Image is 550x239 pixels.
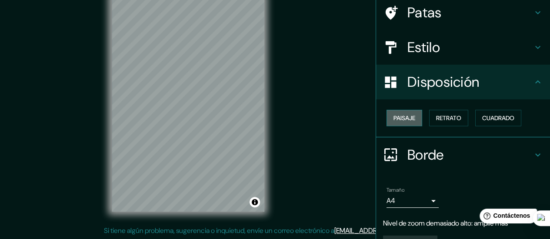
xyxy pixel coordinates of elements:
font: Si tiene algún problema, sugerencia o inquietud, envíe un correo electrónico a [104,226,334,235]
button: Retrato [429,110,468,126]
font: Estilo [407,38,440,56]
button: Cuadrado [475,110,521,126]
div: Disposición [376,65,550,99]
font: A4 [387,196,395,205]
font: Cuadrado [482,114,514,122]
font: Disposición [407,73,479,91]
font: Retrato [436,114,461,122]
div: Borde [376,138,550,172]
font: Nivel de zoom demasiado alto: amplíe más [383,219,508,228]
div: A4 [387,194,439,208]
button: Paisaje [387,110,422,126]
a: [EMAIL_ADDRESS][DOMAIN_NAME] [334,226,442,235]
font: Paisaje [393,114,415,122]
button: Activar o desactivar atribución [250,197,260,207]
iframe: Lanzador de widgets de ayuda [473,205,540,229]
div: Estilo [376,30,550,65]
font: Borde [407,146,444,164]
font: Patas [407,3,442,22]
font: Tamaño [387,187,404,193]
